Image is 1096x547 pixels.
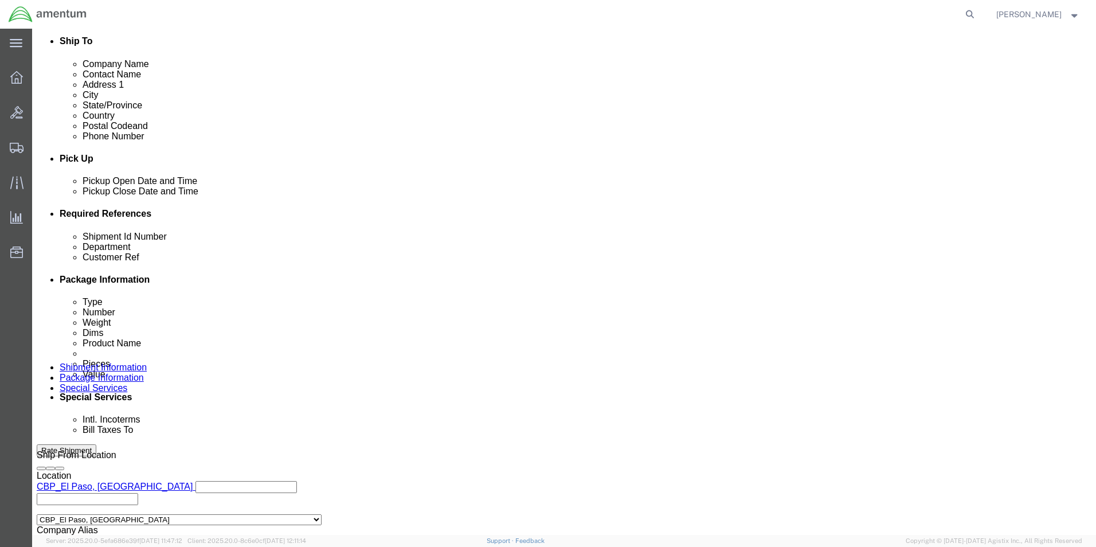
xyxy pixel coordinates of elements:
span: [DATE] 11:47:12 [139,537,182,544]
span: Copyright © [DATE]-[DATE] Agistix Inc., All Rights Reserved [906,536,1082,546]
button: [PERSON_NAME] [996,7,1081,21]
a: Support [487,537,515,544]
span: [DATE] 12:11:14 [265,537,306,544]
img: logo [8,6,87,23]
span: Server: 2025.20.0-5efa686e39f [46,537,182,544]
iframe: FS Legacy Container [32,29,1096,535]
span: Charles Serrano [996,8,1062,21]
a: Feedback [515,537,545,544]
span: Client: 2025.20.0-8c6e0cf [187,537,306,544]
